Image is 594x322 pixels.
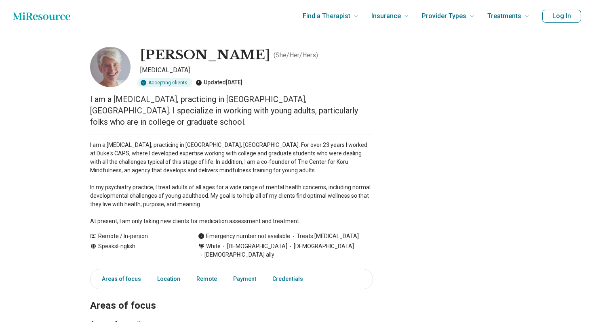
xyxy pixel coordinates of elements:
div: Emergency number not available [198,232,290,240]
div: Speaks English [90,242,182,259]
p: ( She/Her/Hers ) [274,50,318,60]
button: Log In [542,10,581,23]
span: [DEMOGRAPHIC_DATA] [221,242,287,251]
h1: [PERSON_NAME] [140,47,270,64]
span: Provider Types [422,10,466,22]
div: Updated [DATE] [196,78,242,87]
a: Location [152,271,185,287]
a: Areas of focus [92,271,146,287]
span: Treatments [487,10,521,22]
span: [DEMOGRAPHIC_DATA] ally [198,251,274,259]
span: Find a Therapist [303,10,350,22]
span: Insurance [371,10,401,22]
p: [MEDICAL_DATA] [140,65,373,75]
a: Credentials [268,271,313,287]
p: I am a [MEDICAL_DATA], practicing in [GEOGRAPHIC_DATA], [GEOGRAPHIC_DATA]. For over 23 years I wo... [90,141,373,226]
a: Payment [228,271,261,287]
div: Remote / In-person [90,232,182,240]
a: Remote [192,271,222,287]
img: Holly Rogers, Psychiatrist [90,47,131,87]
span: White [206,242,221,251]
h2: Areas of focus [90,280,373,313]
span: [DEMOGRAPHIC_DATA] [287,242,354,251]
p: I am a [MEDICAL_DATA], practicing in [GEOGRAPHIC_DATA], [GEOGRAPHIC_DATA]. I specialize in workin... [90,94,373,128]
div: Accepting clients [137,78,192,87]
a: Home page [13,8,70,24]
span: Treats [MEDICAL_DATA] [290,232,359,240]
